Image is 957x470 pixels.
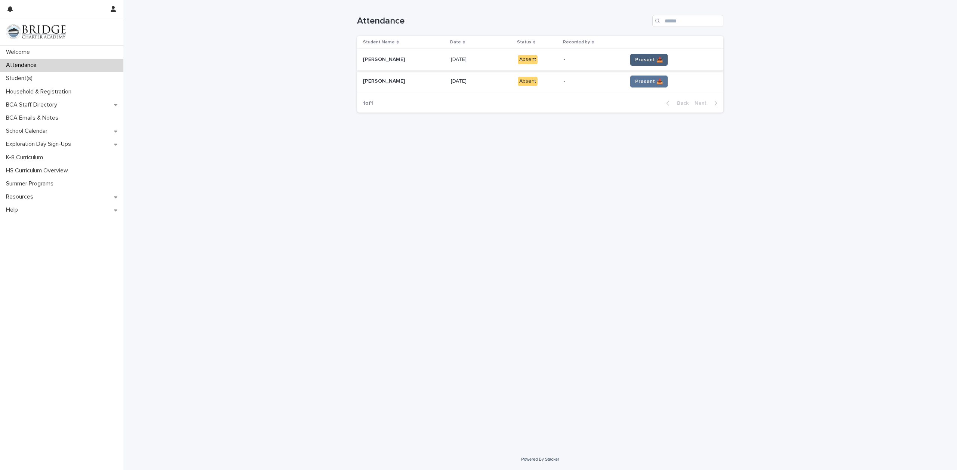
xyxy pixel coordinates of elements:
p: Resources [3,193,39,200]
p: K-8 Curriculum [3,154,49,161]
input: Search [652,15,723,27]
span: Present 📥 [635,78,663,85]
button: Present 📥 [630,54,668,66]
img: V1C1m3IdTEidaUdm9Hs0 [6,24,66,39]
p: [PERSON_NAME] [363,77,406,85]
div: Absent [518,55,538,64]
p: Student(s) [3,75,39,82]
p: School Calendar [3,128,53,135]
p: Student Name [363,38,395,46]
span: Back [673,101,689,106]
tr: [PERSON_NAME][PERSON_NAME] [DATE][DATE] Absent-Present 📥 [357,49,723,71]
p: Status [517,38,531,46]
p: - [564,56,621,63]
p: Exploration Day Sign-Ups [3,141,77,148]
h1: Attendance [357,16,649,27]
p: 1 of 1 [357,94,379,113]
p: BCA Emails & Notes [3,114,64,122]
p: [DATE] [451,55,468,63]
a: Powered By Stacker [521,457,559,461]
p: HS Curriculum Overview [3,167,74,174]
span: Present 📥 [635,56,663,64]
button: Back [660,100,692,107]
p: Summer Programs [3,180,59,187]
p: Attendance [3,62,43,69]
p: [DATE] [451,77,468,85]
p: BCA Staff Directory [3,101,63,108]
p: Welcome [3,49,36,56]
p: Help [3,206,24,214]
button: Present 📥 [630,76,668,87]
p: - [564,78,621,85]
tr: [PERSON_NAME][PERSON_NAME] [DATE][DATE] Absent-Present 📥 [357,71,723,92]
span: Next [695,101,711,106]
p: Household & Registration [3,88,77,95]
p: Recorded by [563,38,590,46]
div: Absent [518,77,538,86]
p: [PERSON_NAME] [363,55,406,63]
button: Next [692,100,723,107]
p: Date [450,38,461,46]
